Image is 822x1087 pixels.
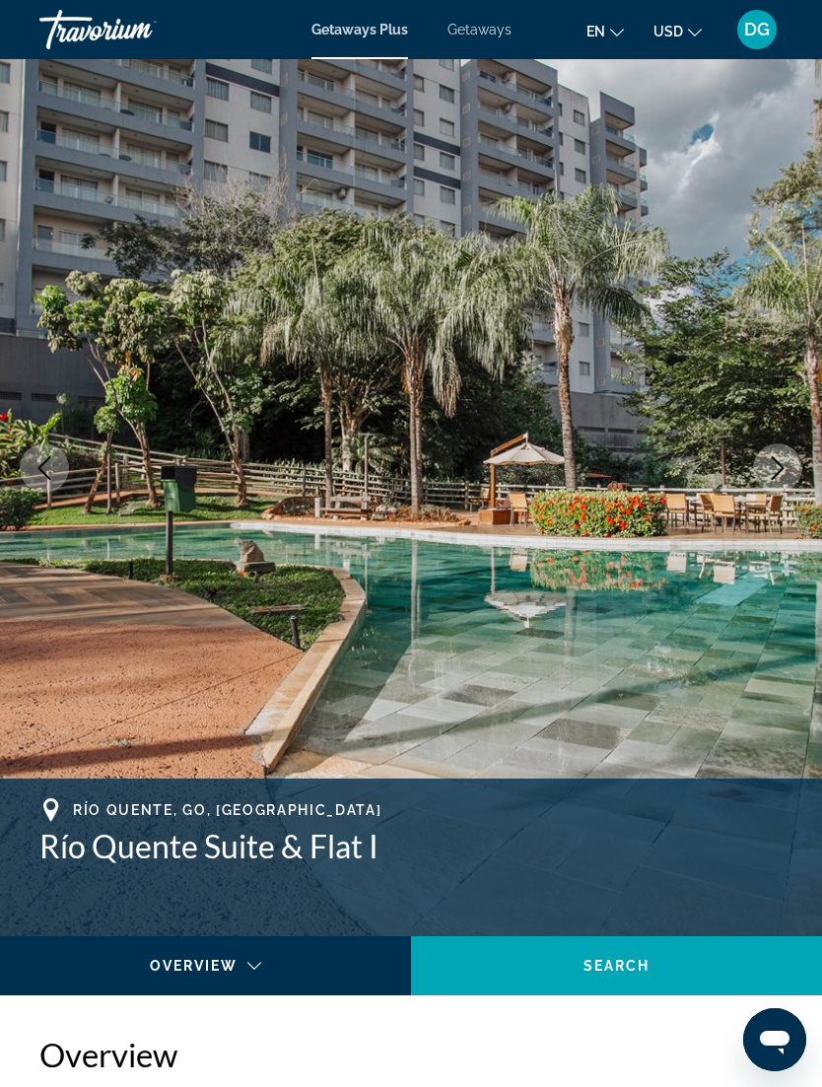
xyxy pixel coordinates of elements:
button: Next image [753,443,802,493]
span: USD [653,24,683,39]
span: Río Quente, GO, [GEOGRAPHIC_DATA] [73,802,381,818]
h1: Río Quente Suite & Flat I [39,827,783,866]
h2: Overview [39,1035,783,1074]
button: Change currency [653,17,702,45]
button: User Menu [731,9,783,50]
a: Getaways [447,22,512,37]
a: Travorium [39,4,237,55]
button: Change language [586,17,624,45]
iframe: Button to launch messaging window [743,1008,806,1071]
span: Search [583,958,651,974]
span: en [586,24,605,39]
button: Search [411,936,822,995]
button: Previous image [20,443,69,493]
a: Getaways Plus [311,22,408,37]
span: DG [744,20,770,39]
